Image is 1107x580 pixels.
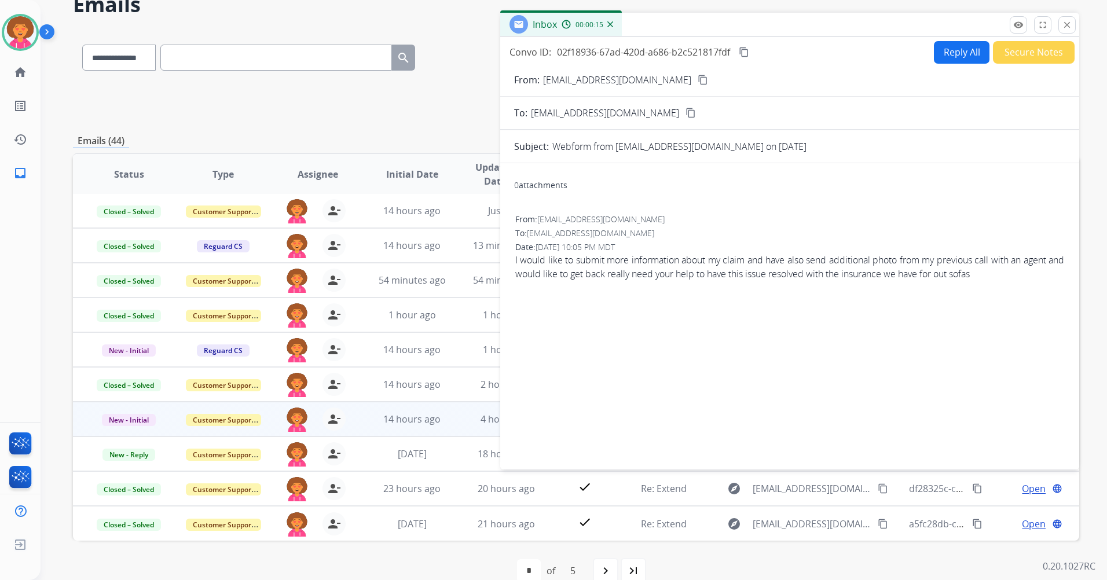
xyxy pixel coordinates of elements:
span: 14 hours ago [383,413,441,425]
span: a5fc28db-c957-473e-b794-6d25ef32c6e8 [909,517,1083,530]
mat-icon: person_remove [327,377,341,391]
p: Webform from [EMAIL_ADDRESS][DOMAIN_NAME] on [DATE] [552,140,807,153]
img: agent-avatar [285,512,309,537]
mat-icon: check [578,480,592,494]
span: Initial Date [386,167,438,181]
span: Inbox [533,18,557,31]
span: 14 hours ago [383,239,441,252]
mat-icon: check [578,515,592,529]
span: 21 hours ago [478,517,535,530]
mat-icon: content_copy [972,519,983,529]
mat-icon: person_remove [327,447,341,461]
img: agent-avatar [285,234,309,258]
span: 0 [514,179,519,190]
span: Open [1022,482,1046,495]
span: Closed – Solved [97,240,161,252]
span: [EMAIL_ADDRESS][DOMAIN_NAME] [531,106,679,120]
span: 1 hour ago [483,309,530,321]
p: Subject: [514,140,549,153]
span: New - Reply [102,449,155,461]
span: 14 hours ago [383,204,441,217]
mat-icon: content_copy [972,483,983,494]
img: agent-avatar [285,338,309,362]
span: 2 hours ago [481,378,533,391]
img: agent-avatar [285,303,309,328]
span: New - Initial [102,344,156,357]
mat-icon: explore [727,482,741,495]
button: Reply All [934,41,989,64]
img: agent-avatar [285,442,309,467]
div: To: [515,227,1064,239]
img: agent-avatar [285,269,309,293]
mat-icon: inbox [13,166,27,180]
p: From: [514,73,540,87]
mat-icon: language [1052,483,1062,494]
span: [DATE] [398,517,427,530]
mat-icon: close [1062,20,1072,30]
span: 02f18936-67ad-420d-a686-b2c521817fdf [557,46,730,58]
span: Customer Support [186,449,261,461]
span: Open [1022,517,1046,531]
mat-icon: person_remove [327,238,341,252]
span: 23 hours ago [383,482,441,495]
mat-icon: navigate_next [599,564,613,578]
mat-icon: remove_red_eye [1013,20,1024,30]
span: [EMAIL_ADDRESS][DOMAIN_NAME] [753,482,871,495]
mat-icon: history [13,133,27,146]
span: [DATE] 10:05 PM MDT [536,241,615,252]
span: New - Initial [102,414,156,426]
mat-icon: fullscreen [1038,20,1048,30]
span: Closed – Solved [97,205,161,218]
div: From: [515,214,1064,225]
span: Reguard CS [197,240,250,252]
div: of [547,564,555,578]
span: Closed – Solved [97,310,161,322]
p: Emails (44) [73,134,129,148]
span: 1 hour ago [388,309,436,321]
mat-icon: content_copy [739,47,749,57]
mat-icon: person_remove [327,343,341,357]
span: [EMAIL_ADDRESS][DOMAIN_NAME] [753,517,871,531]
span: Closed – Solved [97,275,161,287]
span: Customer Support [186,414,261,426]
mat-icon: list_alt [13,99,27,113]
img: agent-avatar [285,477,309,501]
span: [EMAIL_ADDRESS][DOMAIN_NAME] [527,227,654,238]
span: Closed – Solved [97,379,161,391]
span: Customer Support [186,205,261,218]
span: 4 hours ago [481,413,533,425]
span: Assignee [298,167,338,181]
mat-icon: content_copy [686,108,696,118]
mat-icon: person_remove [327,273,341,287]
span: [EMAIL_ADDRESS][DOMAIN_NAME] [537,214,665,225]
img: avatar [4,16,36,49]
p: 0.20.1027RC [1043,559,1095,573]
span: Closed – Solved [97,483,161,495]
span: Closed – Solved [97,519,161,531]
mat-icon: person_remove [327,204,341,218]
span: Customer Support [186,310,261,322]
span: 54 minutes ago [473,274,540,287]
mat-icon: person_remove [327,517,341,531]
span: Updated Date [469,160,521,188]
mat-icon: person_remove [327,412,341,426]
mat-icon: explore [727,517,741,531]
span: 13 minutes ago [473,239,540,252]
mat-icon: content_copy [878,519,888,529]
img: agent-avatar [285,373,309,397]
span: Customer Support [186,519,261,531]
span: 14 hours ago [383,343,441,356]
span: 18 hours ago [478,447,535,460]
mat-icon: content_copy [698,75,708,85]
span: Type [212,167,234,181]
mat-icon: last_page [626,564,640,578]
span: Reguard CS [197,344,250,357]
img: agent-avatar [285,199,309,223]
mat-icon: person_remove [327,482,341,495]
span: 54 minutes ago [379,274,446,287]
span: I would like to submit more information about my claim and have also send additional photo from m... [515,253,1064,281]
span: 14 hours ago [383,378,441,391]
span: 1 hour ago [483,343,530,356]
mat-icon: language [1052,519,1062,529]
span: Re: Extend [641,517,687,530]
